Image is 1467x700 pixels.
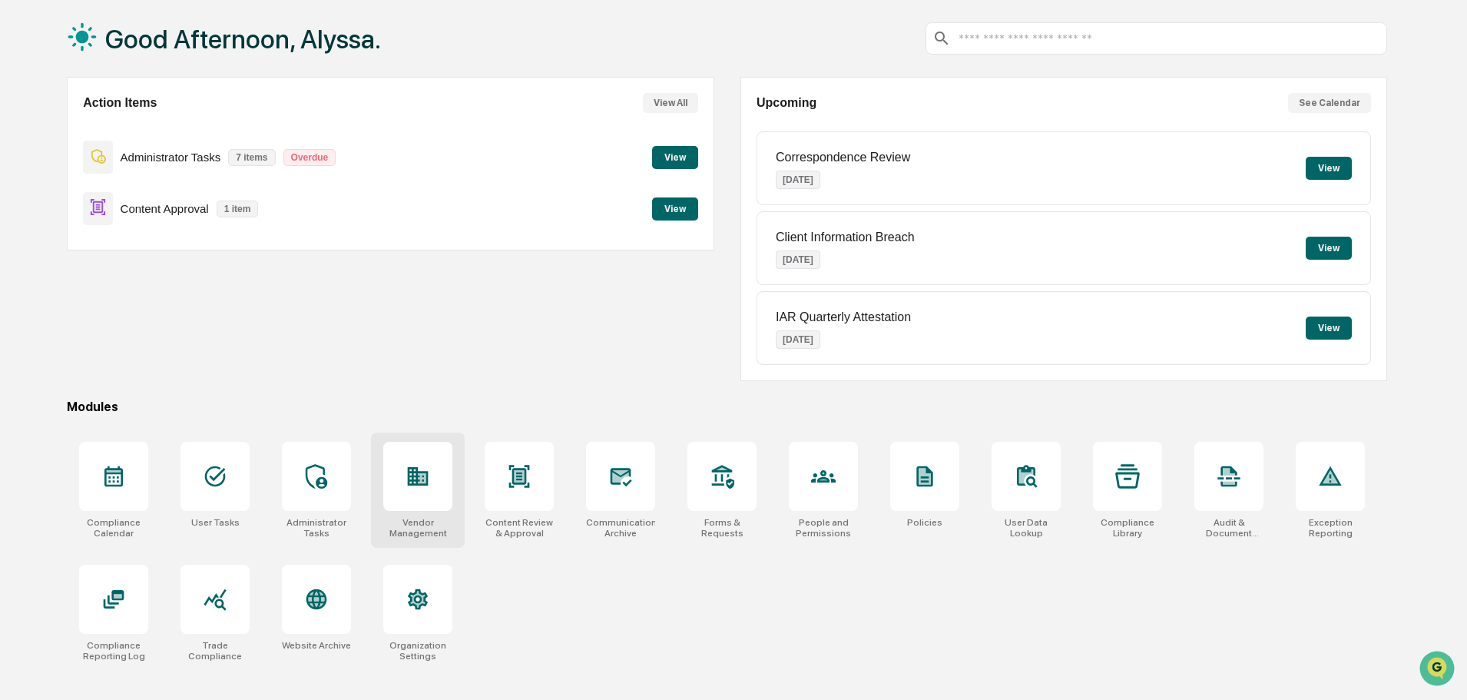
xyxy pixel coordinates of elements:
div: User Data Lookup [992,517,1061,539]
button: See Calendar [1288,93,1371,113]
button: Start new chat [261,122,280,141]
div: People and Permissions [789,517,858,539]
a: 🗄️Attestations [105,187,197,215]
div: Start new chat [52,118,252,133]
p: Client Information Breach [776,231,915,244]
p: Content Approval [121,202,209,215]
div: Trade Compliance [180,640,250,662]
div: 🗄️ [111,195,124,207]
p: How can we help? [15,32,280,57]
iframe: Open customer support [1418,649,1459,691]
a: 🔎Data Lookup [9,217,103,244]
a: View [652,149,698,164]
div: We're available if you need us! [52,133,194,145]
img: 1746055101610-c473b297-6a78-478c-a979-82029cc54cd1 [15,118,43,145]
span: Data Lookup [31,223,97,238]
div: Website Archive [282,640,351,651]
button: View All [643,93,698,113]
div: Forms & Requests [687,517,757,539]
button: View [652,146,698,169]
p: IAR Quarterly Attestation [776,310,911,324]
p: 1 item [217,201,259,217]
h2: Action Items [83,96,157,110]
div: Compliance Library [1093,517,1162,539]
a: View [652,201,698,215]
button: View [1306,317,1352,340]
p: Administrator Tasks [121,151,221,164]
button: View [1306,237,1352,260]
div: Compliance Reporting Log [79,640,148,662]
div: Audit & Document Logs [1194,517,1263,539]
span: Preclearance [31,194,99,209]
p: Correspondence Review [776,151,910,164]
p: [DATE] [776,171,820,189]
button: View [1306,157,1352,180]
div: Administrator Tasks [282,517,351,539]
div: Vendor Management [383,517,452,539]
span: Attestations [127,194,190,209]
h1: Good Afternoon, Alyssa. [105,24,381,55]
h2: Upcoming [757,96,816,110]
div: Communications Archive [586,517,655,539]
div: Modules [67,400,1387,414]
div: Policies [907,517,942,528]
div: Content Review & Approval [485,517,554,539]
div: Exception Reporting [1296,517,1365,539]
div: Organization Settings [383,640,452,662]
p: [DATE] [776,250,820,269]
button: View [652,197,698,221]
div: Compliance Calendar [79,517,148,539]
a: 🖐️Preclearance [9,187,105,215]
div: 🔎 [15,224,28,237]
div: User Tasks [191,517,240,528]
a: Powered byPylon [108,260,186,272]
p: 7 items [228,149,275,166]
div: 🖐️ [15,195,28,207]
span: Pylon [153,260,186,272]
p: [DATE] [776,330,820,349]
p: Overdue [283,149,336,166]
